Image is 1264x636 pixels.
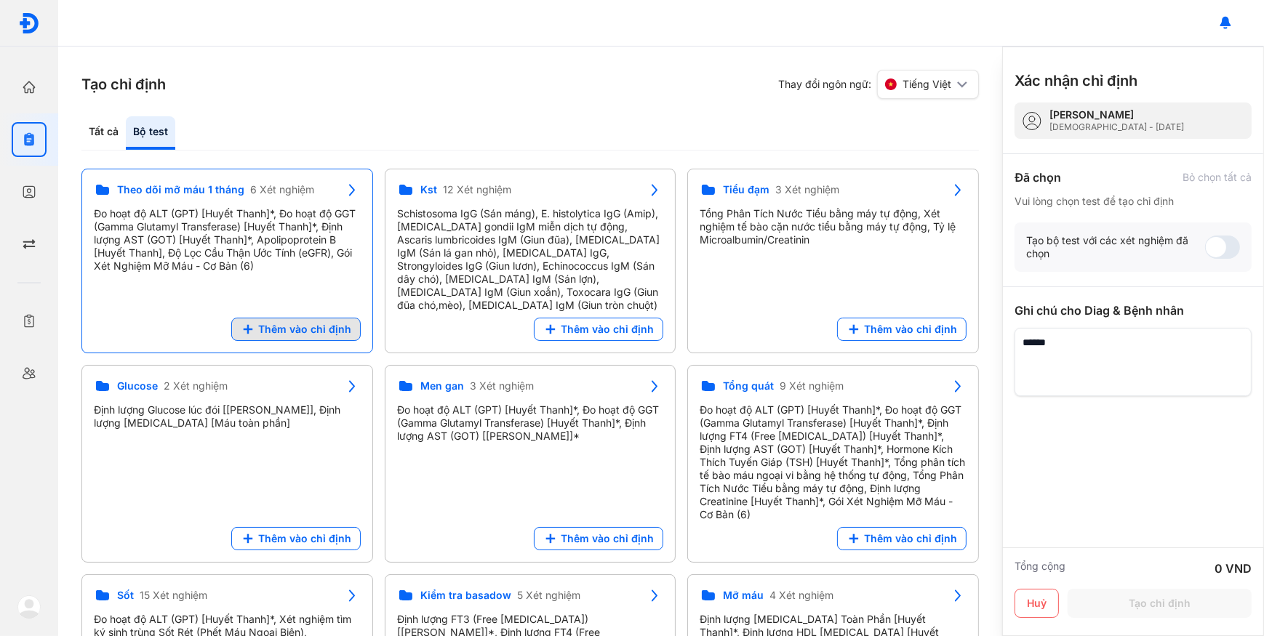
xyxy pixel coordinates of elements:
[1015,589,1059,618] button: Huỷ
[864,532,957,545] span: Thêm vào chỉ định
[1015,560,1065,577] div: Tổng cộng
[1015,302,1252,319] div: Ghi chú cho Diag & Bệnh nhân
[517,589,580,602] span: 5 Xét nghiệm
[1183,171,1252,184] div: Bỏ chọn tất cả
[1049,121,1184,133] div: [DEMOGRAPHIC_DATA] - [DATE]
[561,532,654,545] span: Thêm vào chỉ định
[397,403,664,443] div: Đo hoạt độ ALT (GPT) [Huyết Thanh]*, Đo hoạt độ GGT (Gamma Glutamyl Transferase) [Huyết Thanh]*, ...
[117,589,134,602] span: Sốt
[231,318,361,341] button: Thêm vào chỉ định
[723,379,774,393] span: Tổng quát
[420,589,511,602] span: Kiểm tra basadow
[903,78,951,91] span: Tiếng Việt
[258,323,351,336] span: Thêm vào chỉ định
[1049,108,1184,121] div: [PERSON_NAME]
[117,183,244,196] span: Theo dõi mỡ máu 1 tháng
[117,379,158,393] span: Glucose
[397,207,664,312] div: Schistosoma IgG (Sán máng), E. histolytica IgG (Amip), [MEDICAL_DATA] gondii IgM miễn dịch tự độn...
[700,207,967,246] div: Tổng Phân Tích Nước Tiểu bằng máy tự động, Xét nghiệm tế bào cặn nước tiểu bằng máy tự động, Tỷ l...
[1015,169,1061,186] div: Đã chọn
[126,116,175,150] div: Bộ test
[1215,560,1252,577] div: 0 VND
[81,74,166,94] h3: Tạo chỉ định
[250,183,314,196] span: 6 Xét nghiệm
[94,207,361,273] div: Đo hoạt độ ALT (GPT) [Huyết Thanh]*, Đo hoạt độ GGT (Gamma Glutamyl Transferase) [Huyết Thanh]*, ...
[534,318,663,341] button: Thêm vào chỉ định
[723,589,764,602] span: Mỡ máu
[420,379,464,393] span: Men gan
[17,595,41,619] img: logo
[18,12,40,34] img: logo
[780,379,844,393] span: 9 Xét nghiệm
[778,70,979,99] div: Thay đổi ngôn ngữ:
[700,403,967,521] div: Đo hoạt độ ALT (GPT) [Huyết Thanh]*, Đo hoạt độ GGT (Gamma Glutamyl Transferase) [Huyết Thanh]*, ...
[534,527,663,550] button: Thêm vào chỉ định
[443,183,511,196] span: 12 Xét nghiệm
[94,403,361,430] div: Định lượng Glucose lúc đói [[PERSON_NAME]], Định lượng [MEDICAL_DATA] [Máu toàn phần]
[837,318,967,341] button: Thêm vào chỉ định
[470,379,534,393] span: 3 Xét nghiệm
[1015,71,1137,91] h3: Xác nhận chỉ định
[258,532,351,545] span: Thêm vào chỉ định
[769,589,833,602] span: 4 Xét nghiệm
[1068,589,1252,618] button: Tạo chỉ định
[140,589,207,602] span: 15 Xét nghiệm
[164,379,228,393] span: 2 Xét nghiệm
[420,183,437,196] span: Kst
[1015,195,1252,208] div: Vui lòng chọn test để tạo chỉ định
[775,183,839,196] span: 3 Xét nghiệm
[1026,234,1205,260] div: Tạo bộ test với các xét nghiệm đã chọn
[837,527,967,550] button: Thêm vào chỉ định
[231,527,361,550] button: Thêm vào chỉ định
[561,323,654,336] span: Thêm vào chỉ định
[864,323,957,336] span: Thêm vào chỉ định
[723,183,769,196] span: Tiểu đạm
[81,116,126,150] div: Tất cả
